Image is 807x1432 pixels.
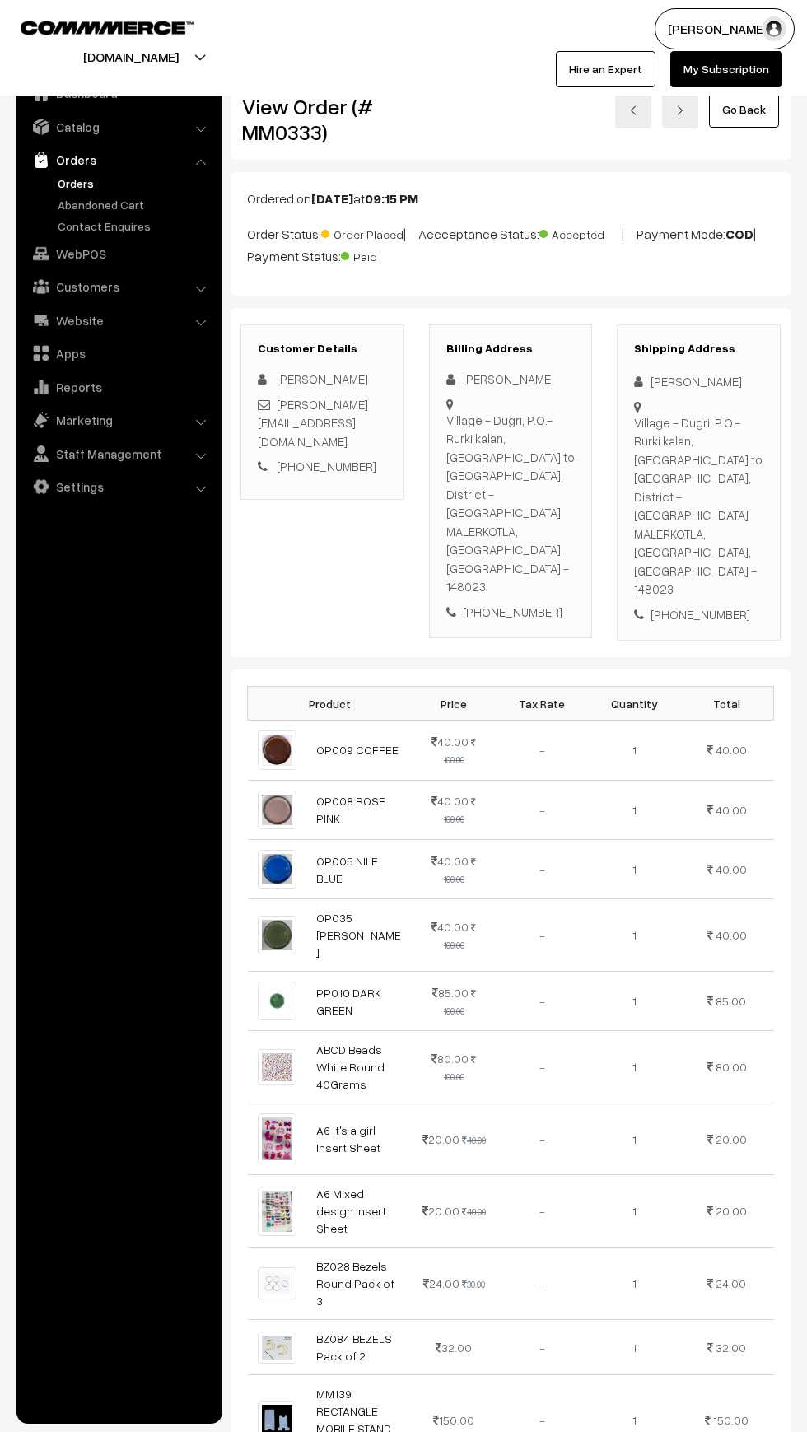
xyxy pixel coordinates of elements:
strike: 100.00 [444,1054,477,1082]
span: 32.00 [716,1341,746,1355]
img: user [762,16,786,41]
img: img-20240219-wa0023-1708361145880-mouldmarket.jpg [258,1267,296,1299]
a: Abandoned Cart [54,196,217,213]
span: 1 [632,1413,637,1427]
a: My Subscription [670,51,782,87]
h3: Shipping Address [634,342,763,356]
img: COMMMERCE [21,21,194,34]
a: BZ028 Bezels Round Pack of 3 [316,1259,394,1308]
th: Price [413,687,496,721]
span: 1 [632,743,637,757]
td: - [496,839,588,898]
b: COD [725,226,753,242]
p: Ordered on at [247,189,774,208]
img: 1000438005.jpg [258,1113,296,1164]
span: 20.00 [716,1132,747,1146]
a: [PERSON_NAME][EMAIL_ADDRESS][DOMAIN_NAME] [258,397,368,449]
strike: 100.00 [444,737,477,765]
span: 1 [632,1276,637,1290]
td: - [496,1103,588,1175]
th: Tax Rate [496,687,588,721]
span: 32.00 [436,1341,472,1355]
span: 80.00 [431,1052,469,1066]
strike: 100.00 [444,988,476,1016]
strike: 100.00 [444,856,477,884]
img: left-arrow.png [628,105,638,115]
img: 1708760594203-511914174.png [258,1332,296,1364]
button: [PERSON_NAME]… [655,8,795,49]
a: ABCD Beads White Round 40Grams [316,1043,385,1091]
a: Marketing [21,405,217,435]
h2: View Order (# MM0333) [242,94,404,145]
a: A6 Mixed design Insert Sheet [316,1187,386,1235]
img: 1700130523511-135189456.png [258,850,296,889]
a: PP010 DARK GREEN [316,986,381,1017]
a: Orders [21,145,217,175]
a: WebPOS [21,239,217,268]
td: - [496,1320,588,1375]
div: [PHONE_NUMBER] [634,605,763,624]
a: OP009 COFFEE [316,743,399,757]
img: 1700130524215-288493690.png [258,730,296,769]
td: - [496,1248,588,1320]
span: 1 [632,1204,637,1218]
img: 1700130524093-239559725.png [258,791,296,829]
img: right-arrow.png [675,105,685,115]
button: [DOMAIN_NAME] [26,36,236,77]
div: [PERSON_NAME] [634,372,763,391]
span: 1 [632,928,637,942]
a: Catalog [21,112,217,142]
span: 40.00 [716,928,747,942]
span: 40.00 [716,862,747,876]
td: - [496,780,588,839]
span: 80.00 [716,1060,747,1074]
b: [DATE] [311,190,353,207]
td: - [496,721,588,780]
td: - [496,899,588,972]
a: OP008 ROSE PINK [316,794,385,825]
a: OP035 [PERSON_NAME] [316,911,401,959]
a: OP005 NILE BLUE [316,854,378,885]
span: 1 [632,1341,637,1355]
div: [PHONE_NUMBER] [446,603,576,622]
a: [PHONE_NUMBER] [277,459,376,473]
a: Settings [21,472,217,501]
span: 1 [632,1060,637,1074]
span: 1 [632,994,637,1008]
span: 40.00 [716,743,747,757]
div: [PERSON_NAME] [446,370,576,389]
a: BZ084 BEZELS Pack of 2 [316,1332,392,1363]
span: 1 [632,803,637,817]
span: 20.00 [422,1132,459,1146]
span: 85.00 [432,986,469,1000]
img: WhatsApp Image 2025-03-06 at 10.47.38 AM.jpeg [258,1187,296,1236]
a: Orders [54,175,217,192]
th: Total [680,687,773,721]
span: 85.00 [716,994,746,1008]
h3: Billing Address [446,342,576,356]
span: 20.00 [716,1204,747,1218]
a: Reports [21,372,217,402]
a: Apps [21,338,217,368]
img: 1700130529557-564423868.png [258,916,296,954]
a: A6 It's a girl Insert Sheet [316,1123,380,1154]
span: Accepted [539,222,622,243]
strike: 40.00 [462,1206,486,1217]
th: Quantity [588,687,680,721]
a: Staff Management [21,439,217,469]
span: 24.00 [423,1276,459,1290]
span: 24.00 [716,1276,746,1290]
strike: 40.00 [462,1135,486,1145]
span: 1 [632,862,637,876]
span: 40.00 [431,920,469,934]
b: 09:15 PM [365,190,418,207]
span: 1 [632,1132,637,1146]
h3: Customer Details [258,342,387,356]
a: COMMMERCE [21,16,165,36]
span: Paid [341,244,423,265]
a: Contact Enquires [54,217,217,235]
span: Order Placed [321,222,403,243]
strike: 30.00 [462,1279,485,1290]
img: img_20240719_082814-1721357978585-mouldmarket.jpg [258,1049,296,1086]
a: Customers [21,272,217,301]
